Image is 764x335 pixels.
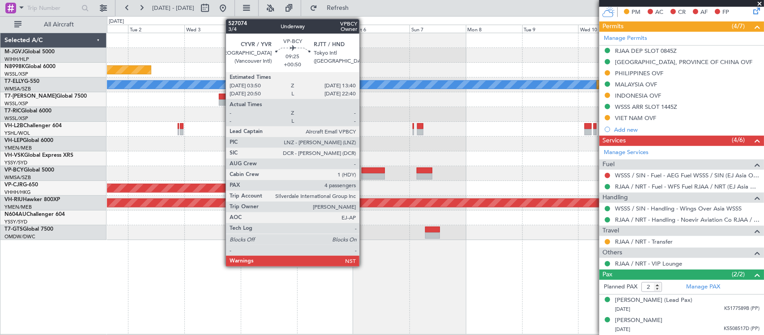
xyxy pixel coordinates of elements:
a: T7-RICGlobal 6000 [4,108,51,114]
a: YSSY/SYD [4,219,27,225]
a: N8998KGlobal 6000 [4,64,55,69]
a: N604AUChallenger 604 [4,212,65,217]
span: K5177589B (PP) [724,305,760,313]
span: VH-RIU [4,197,23,202]
div: VIET NAM OVF [615,114,656,122]
div: INDONESIA OVF [615,92,661,99]
a: RJAA / NRT - Fuel - WFS Fuel RJAA / NRT (EJ Asia Only) [615,183,760,190]
button: All Aircraft [10,17,97,32]
div: Tue 2 [128,25,184,33]
span: Fuel [602,159,615,170]
span: AF [700,8,708,17]
a: VH-VSKGlobal Express XRS [4,153,73,158]
a: WSSL/XSP [4,100,28,107]
a: WSSS / SIN - Fuel - AEG Fuel WSSS / SIN (EJ Asia Only) [615,172,760,179]
div: Sat 6 [353,25,410,33]
span: T7-[PERSON_NAME] [4,94,56,99]
span: N604AU [4,212,26,217]
span: [DATE] [615,326,630,333]
a: OMDW/DWC [4,233,35,240]
div: Wed 3 [184,25,241,33]
span: CR [678,8,686,17]
a: WMSA/SZB [4,86,31,92]
a: VH-LEPGlobal 6000 [4,138,53,143]
div: Thu 4 [241,25,297,33]
span: T7-GTS [4,227,23,232]
div: Add new [614,126,760,133]
span: Others [602,248,622,258]
a: T7-ELLYG-550 [4,79,39,84]
span: VH-LEP [4,138,23,143]
a: M-JGVJGlobal 5000 [4,49,55,55]
a: T7-[PERSON_NAME]Global 7500 [4,94,87,99]
a: VP-CJRG-650 [4,182,38,188]
span: (2/2) [732,270,745,279]
span: AC [655,8,663,17]
a: YSSY/SYD [4,159,27,166]
a: WSSL/XSP [4,71,28,77]
span: [DATE] [615,306,630,313]
a: WSSS / SIN - Handling - Wings Over Asia WSSS [615,205,742,212]
span: VP-CJR [4,182,23,188]
a: VHHH/HKG [4,189,31,196]
a: WSSL/XSP [4,115,28,122]
div: Tue 9 [522,25,579,33]
a: RJAA / NRT - Handling - Noevir Aviation Co RJAA / NRT [615,216,760,223]
span: PM [632,8,640,17]
button: Refresh [306,1,359,15]
div: Wed 10 [578,25,635,33]
span: FP [722,8,729,17]
a: RJAA / NRT - Transfer [615,238,673,245]
div: Mon 8 [466,25,522,33]
div: [PERSON_NAME] (Lead Pax) [615,296,692,305]
span: N8998K [4,64,25,69]
div: RJAA DEP SLOT 0845Z [615,47,677,55]
span: M-JGVJ [4,49,24,55]
div: PHILIPPINES OVF [615,69,663,77]
span: All Aircraft [23,21,94,28]
span: T7-RIC [4,108,21,114]
a: WIHH/HLP [4,56,29,63]
span: (4/6) [732,135,745,145]
span: Permits [602,21,623,32]
div: [DATE] [109,18,124,26]
span: [DATE] - [DATE] [152,4,194,12]
a: VP-BCYGlobal 5000 [4,167,54,173]
span: T7-ELLY [4,79,24,84]
a: VH-L2BChallenger 604 [4,123,62,129]
span: Services [602,136,626,146]
div: [GEOGRAPHIC_DATA], PROVINCE OF CHINA OVF [615,58,752,66]
a: RJAA / NRT - VIP Lounge [615,260,682,267]
div: WSSS ARR SLOT 1445Z [615,103,677,111]
input: Trip Number [27,1,79,15]
a: Manage Services [604,148,649,157]
a: Manage PAX [686,283,720,292]
span: K5508517D (PP) [724,325,760,333]
span: (4/7) [732,21,745,31]
a: WMSA/SZB [4,174,31,181]
span: Refresh [319,5,357,11]
a: YMEN/MEB [4,145,32,151]
a: YSHL/WOL [4,130,30,137]
a: Manage Permits [604,34,647,43]
span: Handling [602,193,628,203]
span: VH-L2B [4,123,23,129]
a: T7-GTSGlobal 7500 [4,227,53,232]
div: MALAYSIA OVF [615,81,657,88]
a: VH-RIUHawker 800XP [4,197,60,202]
span: Travel [602,226,619,236]
span: VH-VSK [4,153,24,158]
div: [PERSON_NAME] [615,316,662,325]
div: Fri 5 [297,25,354,33]
span: VP-BCY [4,167,24,173]
span: Pax [602,270,612,280]
div: Sun 7 [410,25,466,33]
label: Planned PAX [604,283,637,292]
a: YMEN/MEB [4,204,32,210]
